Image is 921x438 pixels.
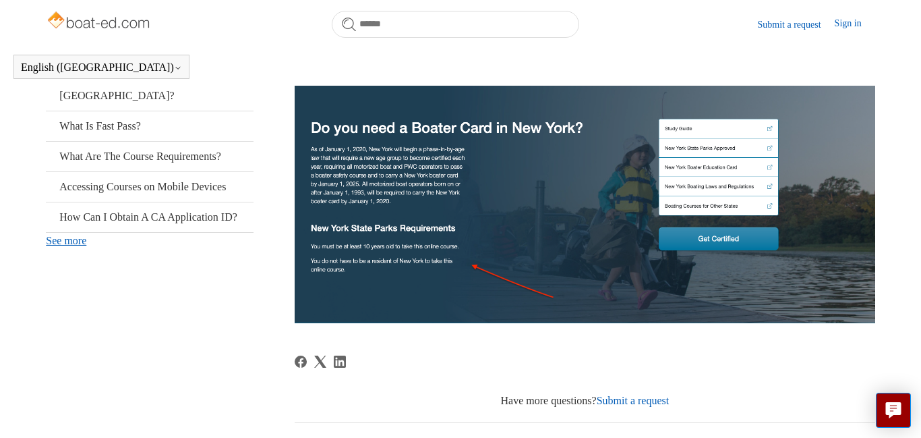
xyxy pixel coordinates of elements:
[295,393,875,409] div: Have more questions?
[295,356,307,368] a: Facebook
[21,61,182,74] button: English ([GEOGRAPHIC_DATA])
[332,11,579,38] input: Search
[334,356,346,368] svg: Share this page on LinkedIn
[46,202,253,232] a: How Can I Obtain A CA Application ID?
[835,16,875,32] a: Sign in
[314,356,326,368] svg: Share this page on X Corp
[597,395,670,406] a: Submit a request
[876,393,911,428] button: Live chat
[46,111,253,141] a: What Is Fast Pass?
[758,18,835,32] a: Submit a request
[46,235,86,246] a: See more
[295,18,875,323] img: Screenshot 2024-05-14 at 2.08.11 PM.png
[46,65,253,111] a: Is The PCOC Valid In [GEOGRAPHIC_DATA]?
[46,142,253,171] a: What Are The Course Requirements?
[334,356,346,368] a: LinkedIn
[295,356,307,368] svg: Share this page on Facebook
[46,8,153,35] img: Boat-Ed Help Center home page
[314,356,326,368] a: X Corp
[46,172,253,202] a: Accessing Courses on Mobile Devices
